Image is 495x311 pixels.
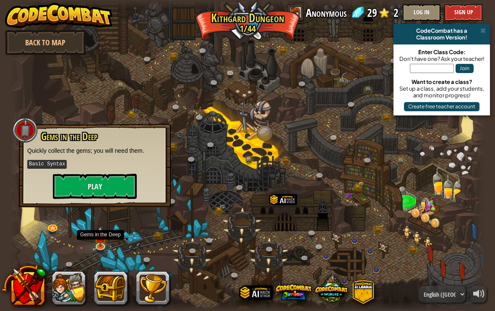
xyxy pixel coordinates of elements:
[470,286,487,303] button: Adjust volume
[132,108,138,112] img: portrait.png
[53,174,137,199] button: Play
[397,34,487,41] div: Classroom Version!
[94,227,106,247] img: level-banner-unstarted.png
[306,4,346,21] span: Anonymous
[404,102,479,111] button: Create free teacher account
[359,182,364,186] img: portrait.png
[41,129,97,144] span: Gems in the Deep
[419,286,466,303] select: Languages
[397,27,487,34] div: CodeCombat has a
[445,4,482,21] button: Sign Up
[398,49,486,55] div: Enter Class Code:
[398,78,486,85] div: Want to create a class?
[456,64,474,73] button: Join
[27,160,67,169] kbd: Basic Syntax
[367,4,377,21] span: 29
[403,4,440,21] button: Log In
[220,204,226,209] img: portrait.png
[5,30,86,55] a: Back to Map
[398,55,486,62] div: Don't have one? Ask your teacher!
[5,3,112,28] img: CodeCombat - Learn how to code by playing a game
[27,146,162,155] p: Quickly collect the gems; you will need them.
[393,4,399,21] span: 2
[398,85,486,99] div: Set up a class, add your students, and monitor progress!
